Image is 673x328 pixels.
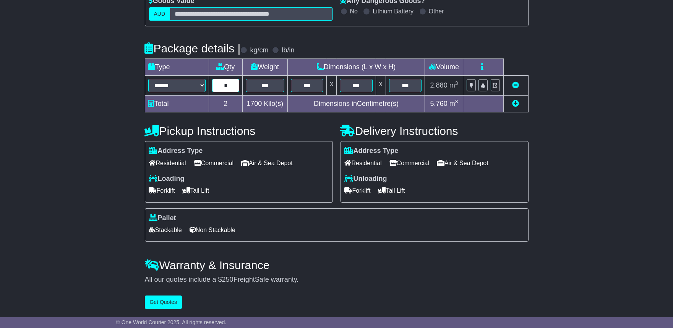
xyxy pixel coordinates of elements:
[429,8,444,15] label: Other
[209,96,242,112] td: 2
[345,175,387,183] label: Unloading
[512,81,519,89] a: Remove this item
[242,59,287,76] td: Weight
[449,81,458,89] span: m
[145,59,209,76] td: Type
[209,59,242,76] td: Qty
[455,99,458,104] sup: 3
[183,185,209,196] span: Tail Lift
[455,80,458,86] sup: 3
[149,224,182,236] span: Stackable
[246,100,262,107] span: 1700
[345,185,371,196] span: Forklift
[149,147,203,155] label: Address Type
[145,296,182,309] button: Get Quotes
[345,157,382,169] span: Residential
[437,157,488,169] span: Air & Sea Depot
[194,157,234,169] span: Commercial
[116,319,227,325] span: © One World Courier 2025. All rights reserved.
[145,276,529,284] div: All our quotes include a $ FreightSafe warranty.
[430,100,448,107] span: 5.760
[425,59,463,76] td: Volume
[241,157,293,169] span: Air & Sea Depot
[287,59,425,76] td: Dimensions (L x W x H)
[345,147,399,155] label: Address Type
[287,96,425,112] td: Dimensions in Centimetre(s)
[145,42,241,55] h4: Package details |
[145,125,333,137] h4: Pickup Instructions
[149,214,176,222] label: Pallet
[376,76,386,96] td: x
[282,46,294,55] label: lb/in
[327,76,337,96] td: x
[149,7,170,21] label: AUD
[449,100,458,107] span: m
[149,185,175,196] span: Forklift
[373,8,414,15] label: Lithium Battery
[350,8,358,15] label: No
[512,100,519,107] a: Add new item
[430,81,448,89] span: 2.880
[250,46,268,55] label: kg/cm
[145,259,529,271] h4: Warranty & Insurance
[378,185,405,196] span: Tail Lift
[190,224,235,236] span: Non Stackable
[149,157,186,169] span: Residential
[341,125,529,137] h4: Delivery Instructions
[149,175,185,183] label: Loading
[389,157,429,169] span: Commercial
[222,276,234,283] span: 250
[242,96,287,112] td: Kilo(s)
[145,96,209,112] td: Total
